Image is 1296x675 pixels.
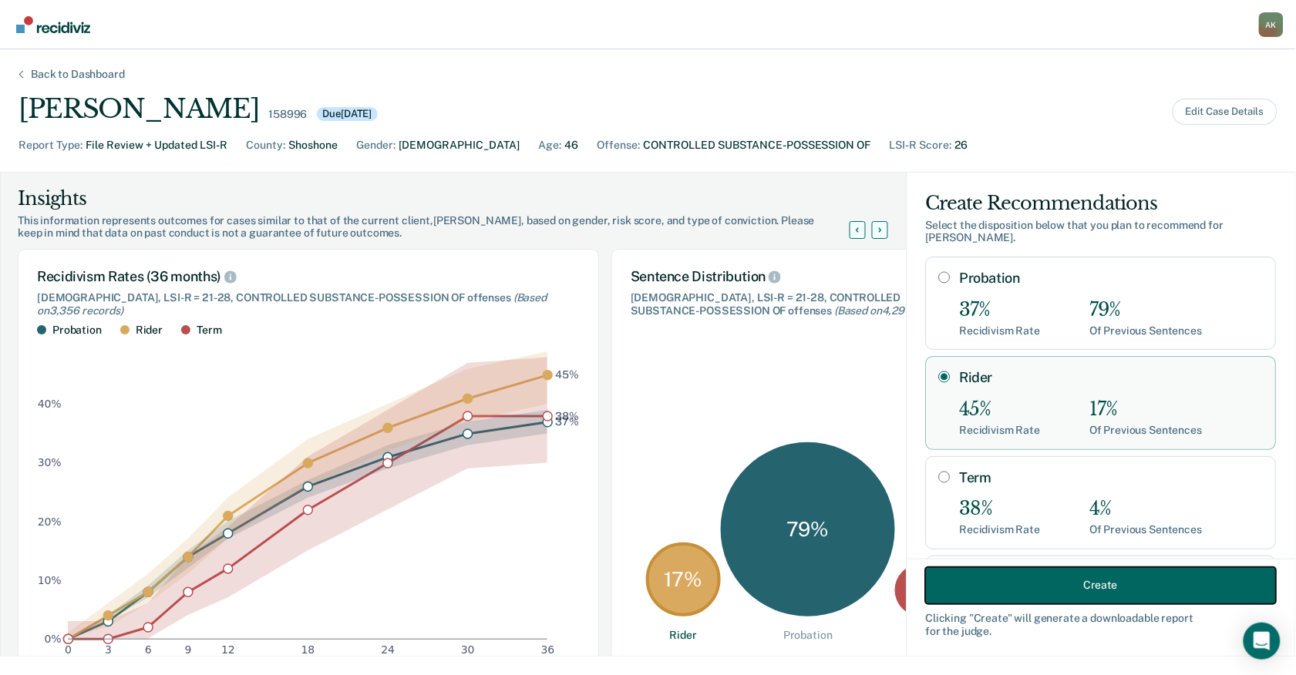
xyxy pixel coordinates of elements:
[646,542,721,617] div: 17 %
[52,324,102,337] div: Probation
[185,644,192,657] text: 9
[555,369,579,381] text: 45%
[960,498,1041,520] div: 38%
[37,291,580,317] div: [DEMOGRAPHIC_DATA], LSI-R = 21-28, CONTROLLED SUBSTANCE-POSSESSION OF offenses
[18,214,868,240] div: This information represents outcomes for cases similar to that of the current client, [PERSON_NAM...
[145,644,152,657] text: 6
[555,410,579,422] text: 38%
[564,137,578,153] div: 46
[19,137,82,153] div: Report Type :
[105,644,112,657] text: 3
[670,629,697,642] div: Rider
[38,398,62,645] g: y-axis tick label
[555,416,579,428] text: 37%
[356,137,396,153] div: Gender :
[960,369,1264,386] label: Rider
[12,68,143,81] div: Back to Dashboard
[19,93,259,125] div: [PERSON_NAME]
[1090,324,1203,337] div: Of Previous Sentences
[538,137,561,153] div: Age :
[37,268,580,285] div: Recidivism Rates (36 months)
[38,574,62,586] text: 10%
[1173,99,1277,125] button: Edit Case Details
[45,633,62,645] text: 0%
[68,351,547,639] g: area
[960,299,1041,321] div: 37%
[381,644,395,657] text: 24
[399,137,520,153] div: [DEMOGRAPHIC_DATA]
[960,469,1264,486] label: Term
[926,219,1277,245] div: Select the disposition below that you plan to recommend for [PERSON_NAME] .
[16,16,90,33] img: Recidiviz
[643,137,871,153] div: CONTROLLED SUBSTANCE-POSSESSION OF
[136,324,163,337] div: Rider
[890,137,952,153] div: LSI-R Score :
[783,629,833,642] div: Probation
[721,442,896,617] div: 79 %
[926,191,1277,216] div: Create Recommendations
[246,137,285,153] div: County :
[541,644,555,657] text: 36
[926,566,1277,603] button: Create
[895,564,948,616] div: 4 %
[1090,424,1203,437] div: Of Previous Sentences
[1090,398,1203,421] div: 17%
[288,137,338,153] div: Shoshone
[960,270,1264,287] label: Probation
[65,644,72,657] text: 0
[960,398,1041,421] div: 45%
[461,644,475,657] text: 30
[1244,623,1281,660] div: Open Intercom Messenger
[631,268,964,285] div: Sentence Distribution
[1090,498,1203,520] div: 4%
[65,644,554,657] g: x-axis tick label
[926,611,1277,637] div: Clicking " Create " will generate a downloadable report for the judge.
[631,291,964,317] div: [DEMOGRAPHIC_DATA], LSI-R = 21-28, CONTROLLED SUBSTANCE-POSSESSION OF offenses
[555,369,579,428] g: text
[38,398,62,411] text: 40%
[1259,12,1284,37] button: Profile dropdown button
[37,291,547,317] span: (Based on 3,356 records )
[597,137,640,153] div: Offense :
[317,107,379,121] div: Due [DATE]
[834,304,953,317] span: (Based on 4,291 records )
[38,457,62,469] text: 30%
[221,644,235,657] text: 12
[1090,523,1203,536] div: Of Previous Sentences
[86,137,227,153] div: File Review + Updated LSI-R
[301,644,315,657] text: 18
[64,371,553,644] g: dot
[18,186,868,211] div: Insights
[960,324,1041,337] div: Recidivism Rate
[960,424,1041,437] div: Recidivism Rate
[955,137,968,153] div: 26
[1090,299,1203,321] div: 79%
[197,324,221,337] div: Term
[1259,12,1284,37] div: A K
[268,108,307,121] div: 158996
[960,523,1041,536] div: Recidivism Rate
[38,515,62,528] text: 20%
